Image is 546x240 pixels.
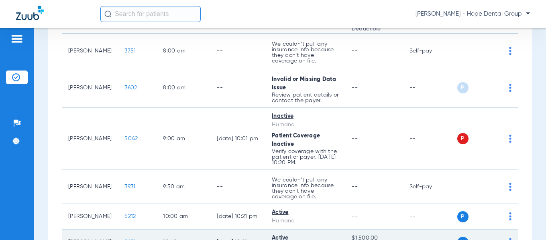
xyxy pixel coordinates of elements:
[352,85,358,91] span: --
[272,41,339,64] p: We couldn’t pull any insurance info because they don’t have coverage on file.
[403,34,457,68] td: Self-pay
[403,204,457,230] td: --
[272,133,320,147] span: Patient Coverage Inactive
[457,211,469,222] span: P
[352,48,358,54] span: --
[457,82,469,93] span: P
[272,208,339,217] div: Active
[100,6,201,22] input: Search for patients
[210,170,265,204] td: --
[157,108,210,170] td: 9:00 AM
[509,135,511,143] img: group-dot-blue.svg
[352,136,358,141] span: --
[506,202,546,240] iframe: Chat Widget
[403,170,457,204] td: Self-pay
[210,34,265,68] td: --
[157,34,210,68] td: 8:00 AM
[272,92,339,103] p: Review patient details or contact the payer.
[124,184,135,190] span: 3931
[62,204,118,230] td: [PERSON_NAME]
[157,204,210,230] td: 10:00 AM
[416,10,530,18] span: [PERSON_NAME] - Hope Dental Group
[352,184,358,190] span: --
[210,204,265,230] td: [DATE] 10:21 PM
[124,214,136,219] span: 5212
[157,170,210,204] td: 9:50 AM
[210,108,265,170] td: [DATE] 10:01 PM
[104,10,112,18] img: Search Icon
[124,136,138,141] span: 5042
[124,48,136,54] span: 3751
[62,108,118,170] td: [PERSON_NAME]
[352,25,396,33] span: Deductible
[509,84,511,92] img: group-dot-blue.svg
[272,121,339,129] div: Humana
[403,68,457,108] td: --
[62,34,118,68] td: [PERSON_NAME]
[210,68,265,108] td: --
[457,133,469,144] span: P
[509,47,511,55] img: group-dot-blue.svg
[272,217,339,225] div: Humana
[509,183,511,191] img: group-dot-blue.svg
[272,112,339,121] div: Inactive
[124,85,137,91] span: 3602
[157,68,210,108] td: 8:00 AM
[10,34,23,44] img: hamburger-icon
[272,177,339,200] p: We couldn’t pull any insurance info because they don’t have coverage on file.
[62,68,118,108] td: [PERSON_NAME]
[403,108,457,170] td: --
[272,149,339,165] p: Verify coverage with the patient or payer. [DATE] 10:20 PM.
[352,214,358,219] span: --
[62,170,118,204] td: [PERSON_NAME]
[16,6,44,20] img: Zuub Logo
[272,77,336,91] span: Invalid or Missing Data Issue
